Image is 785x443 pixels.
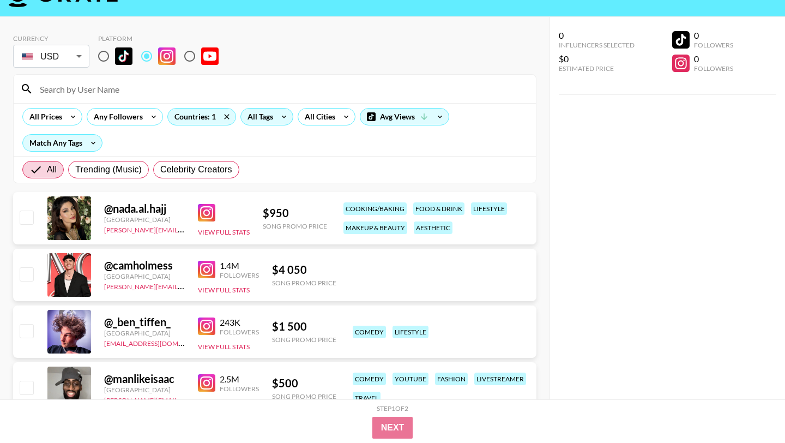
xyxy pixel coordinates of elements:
[241,109,275,125] div: All Tags
[360,109,449,125] div: Avg Views
[198,286,250,294] button: View Full Stats
[474,373,526,385] div: livestreamer
[272,376,336,390] div: $ 500
[198,204,215,221] img: Instagram
[198,261,215,278] img: Instagram
[343,202,407,215] div: cooking/baking
[168,109,235,125] div: Countries: 1
[220,317,259,328] div: 243K
[104,272,185,280] div: [GEOGRAPHIC_DATA]
[104,337,214,348] a: [EMAIL_ADDRESS][DOMAIN_NAME]
[13,34,89,43] div: Currency
[272,392,336,400] div: Song Promo Price
[160,163,232,176] span: Celebrity Creators
[33,80,529,98] input: Search by User Name
[372,417,413,439] button: Next
[198,374,215,392] img: Instagram
[263,222,327,230] div: Song Promo Price
[272,320,336,333] div: $ 1 500
[198,318,215,335] img: Instagram
[198,343,250,351] button: View Full Stats
[353,373,386,385] div: comedy
[392,373,428,385] div: youtube
[23,109,64,125] div: All Prices
[694,53,733,64] div: 0
[559,53,635,64] div: $0
[272,279,336,287] div: Song Promo Price
[435,373,468,385] div: fashion
[104,202,185,215] div: @ nada.al.hajj
[98,34,227,43] div: Platform
[47,163,57,176] span: All
[272,336,336,344] div: Song Promo Price
[730,388,772,430] iframe: Drift Widget Chat Controller
[343,221,407,234] div: makeup & beauty
[104,372,185,386] div: @ manlikeisaac
[471,202,507,215] div: lifestyle
[377,404,408,412] div: Step 1 of 2
[198,228,250,236] button: View Full Stats
[104,215,185,224] div: [GEOGRAPHIC_DATA]
[220,328,259,336] div: Followers
[220,260,259,271] div: 1.4M
[414,221,452,234] div: aesthetic
[559,64,635,73] div: Estimated Price
[694,30,733,41] div: 0
[115,47,132,65] img: TikTok
[220,385,259,393] div: Followers
[272,263,336,277] div: $ 4 050
[201,47,219,65] img: YouTube
[220,374,259,385] div: 2.5M
[87,109,145,125] div: Any Followers
[413,202,464,215] div: food & drink
[559,41,635,49] div: Influencers Selected
[694,64,733,73] div: Followers
[158,47,176,65] img: Instagram
[104,315,185,329] div: @ _ben_tiffen_
[353,326,386,338] div: comedy
[220,271,259,279] div: Followers
[104,280,317,291] a: [PERSON_NAME][EMAIL_ADDRESS][PERSON_NAME][DOMAIN_NAME]
[298,109,337,125] div: All Cities
[104,329,185,337] div: [GEOGRAPHIC_DATA]
[392,326,428,338] div: lifestyle
[263,206,327,220] div: $ 950
[694,41,733,49] div: Followers
[559,30,635,41] div: 0
[23,135,102,151] div: Match Any Tags
[104,386,185,394] div: [GEOGRAPHIC_DATA]
[353,392,381,404] div: travel
[75,163,142,176] span: Trending (Music)
[15,47,87,66] div: USD
[104,259,185,272] div: @ camholmess
[104,224,265,234] a: [PERSON_NAME][EMAIL_ADDRESS][DOMAIN_NAME]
